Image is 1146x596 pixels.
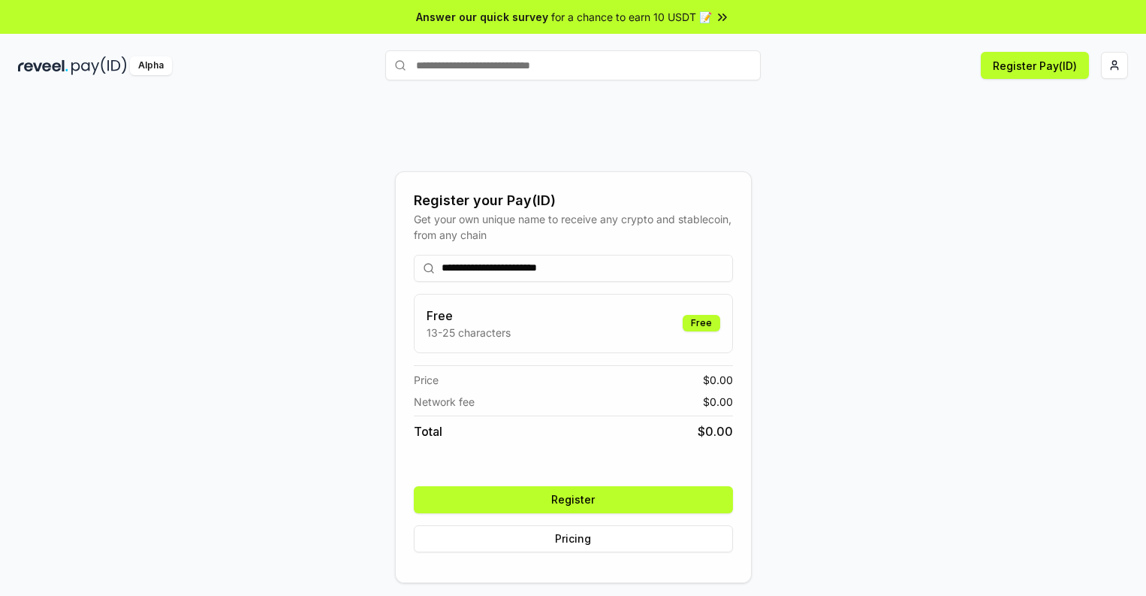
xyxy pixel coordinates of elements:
[414,486,733,513] button: Register
[414,394,475,410] span: Network fee
[551,9,712,25] span: for a chance to earn 10 USDT 📝
[703,372,733,388] span: $ 0.00
[416,9,548,25] span: Answer our quick survey
[981,52,1089,79] button: Register Pay(ID)
[414,211,733,243] div: Get your own unique name to receive any crypto and stablecoin, from any chain
[414,372,439,388] span: Price
[427,325,511,340] p: 13-25 characters
[427,307,511,325] h3: Free
[683,315,720,331] div: Free
[414,190,733,211] div: Register your Pay(ID)
[18,56,68,75] img: reveel_dark
[414,525,733,552] button: Pricing
[698,422,733,440] span: $ 0.00
[414,422,442,440] span: Total
[130,56,172,75] div: Alpha
[703,394,733,410] span: $ 0.00
[71,56,127,75] img: pay_id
